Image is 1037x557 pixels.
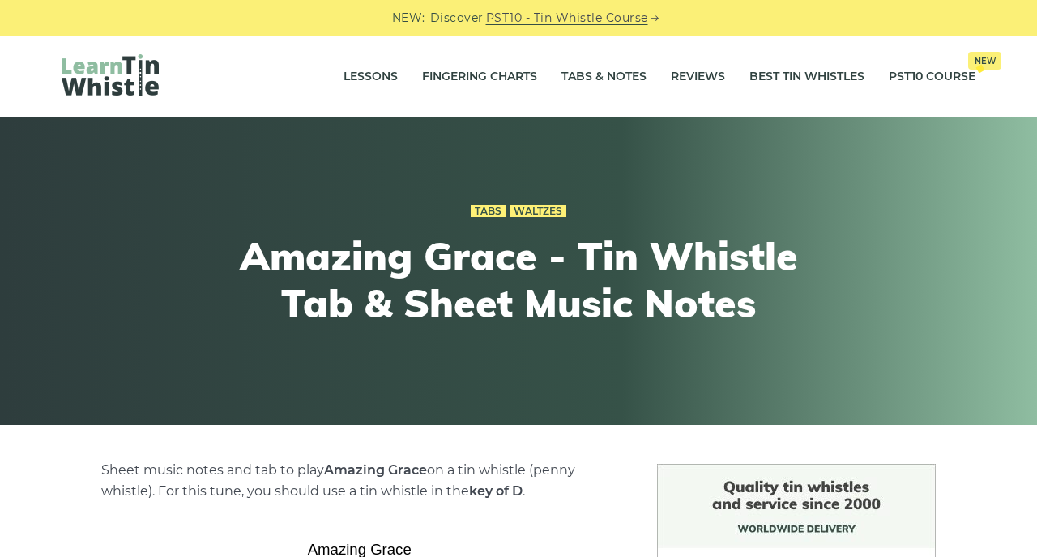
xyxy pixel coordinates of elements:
h1: Amazing Grace - Tin Whistle Tab & Sheet Music Notes [220,233,817,326]
a: Lessons [344,57,398,97]
a: Tabs & Notes [561,57,647,97]
strong: key of D [469,483,523,499]
a: Reviews [671,57,725,97]
span: New [968,52,1001,70]
strong: Amazing Grace [324,462,427,478]
p: Sheet music notes and tab to play on a tin whistle (penny whistle). For this tune, you should use... [101,460,618,502]
a: PST10 CourseNew [889,57,975,97]
a: Best Tin Whistles [749,57,864,97]
a: Fingering Charts [422,57,537,97]
a: Waltzes [510,205,566,218]
img: LearnTinWhistle.com [62,54,159,96]
a: Tabs [471,205,506,218]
